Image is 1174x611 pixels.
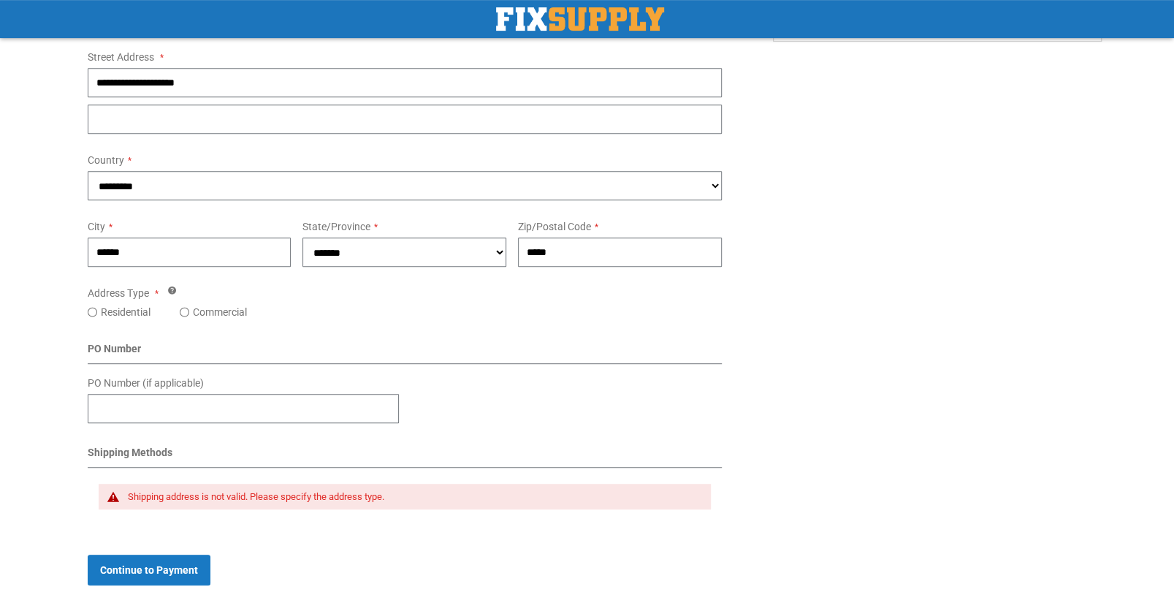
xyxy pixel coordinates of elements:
span: Street Address [88,51,154,63]
span: Address Type [88,287,149,299]
label: Commercial [193,305,247,319]
label: Residential [101,305,150,319]
span: PO Number (if applicable) [88,377,204,389]
img: Fix Industrial Supply [496,7,664,31]
button: Continue to Payment [88,555,210,585]
span: City [88,221,105,232]
span: Continue to Payment [100,564,198,576]
a: store logo [496,7,664,31]
span: Zip/Postal Code [518,221,591,232]
span: State/Province [302,221,370,232]
div: PO Number [88,341,723,364]
span: Country [88,154,124,166]
div: Shipping address is not valid. Please specify the address type. [128,491,697,503]
div: Shipping Methods [88,445,723,468]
